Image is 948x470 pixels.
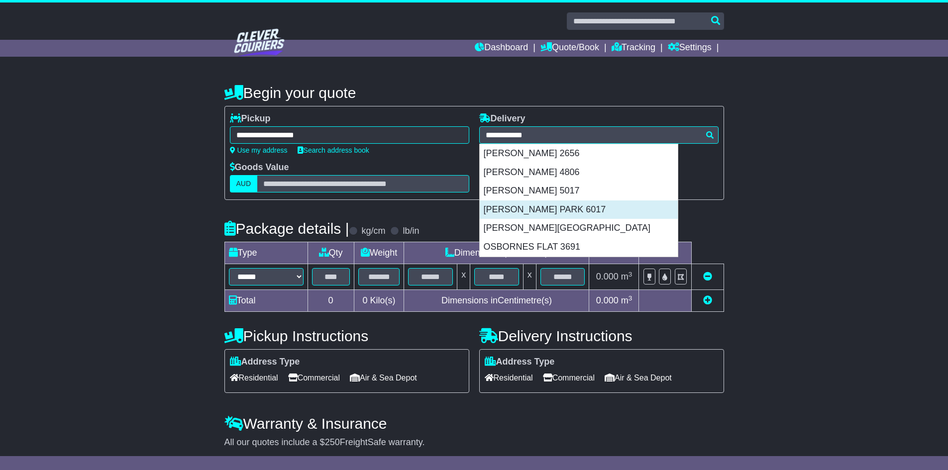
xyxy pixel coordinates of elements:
[523,264,536,290] td: x
[621,272,632,282] span: m
[403,226,419,237] label: lb/in
[354,290,404,312] td: Kilo(s)
[479,113,526,124] label: Delivery
[480,219,678,238] div: [PERSON_NAME][GEOGRAPHIC_DATA]
[605,370,672,385] span: Air & Sea Depot
[540,40,599,57] a: Quote/Book
[361,226,385,237] label: kg/cm
[480,200,678,219] div: [PERSON_NAME] PARK 6017
[325,437,340,447] span: 250
[612,40,655,57] a: Tracking
[350,370,417,385] span: Air & Sea Depot
[224,85,724,101] h4: Begin your quote
[629,271,632,278] sup: 3
[479,328,724,344] h4: Delivery Instructions
[475,40,528,57] a: Dashboard
[543,370,595,385] span: Commercial
[230,175,258,192] label: AUD
[629,294,632,302] sup: 3
[480,163,678,182] div: [PERSON_NAME] 4806
[288,370,340,385] span: Commercial
[404,290,589,312] td: Dimensions in Centimetre(s)
[224,242,308,264] td: Type
[457,264,470,290] td: x
[480,182,678,200] div: [PERSON_NAME] 5017
[362,295,367,305] span: 0
[230,357,300,368] label: Address Type
[479,126,719,144] typeahead: Please provide city
[596,295,619,305] span: 0.000
[230,146,288,154] a: Use my address
[485,370,533,385] span: Residential
[621,295,632,305] span: m
[308,242,354,264] td: Qty
[224,328,469,344] h4: Pickup Instructions
[480,144,678,163] div: [PERSON_NAME] 2656
[224,220,349,237] h4: Package details |
[596,272,619,282] span: 0.000
[404,242,589,264] td: Dimensions (L x W x H)
[224,437,724,448] div: All our quotes include a $ FreightSafe warranty.
[230,113,271,124] label: Pickup
[224,415,724,432] h4: Warranty & Insurance
[308,290,354,312] td: 0
[224,290,308,312] td: Total
[354,242,404,264] td: Weight
[668,40,712,57] a: Settings
[703,295,712,305] a: Add new item
[480,238,678,257] div: OSBORNES FLAT 3691
[485,357,555,368] label: Address Type
[703,272,712,282] a: Remove this item
[298,146,369,154] a: Search address book
[230,162,289,173] label: Goods Value
[230,370,278,385] span: Residential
